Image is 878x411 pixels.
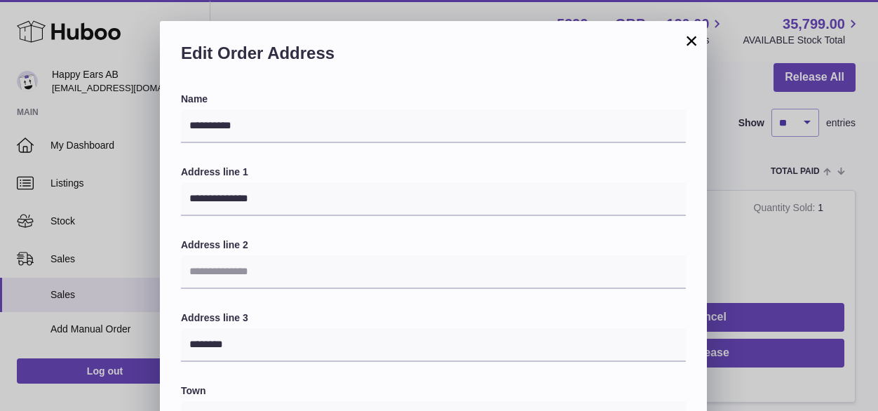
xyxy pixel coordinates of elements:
label: Address line 3 [181,311,686,325]
label: Address line 1 [181,166,686,179]
label: Address line 2 [181,238,686,252]
label: Name [181,93,686,106]
h2: Edit Order Address [181,42,686,72]
button: × [683,32,700,49]
label: Town [181,384,686,398]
